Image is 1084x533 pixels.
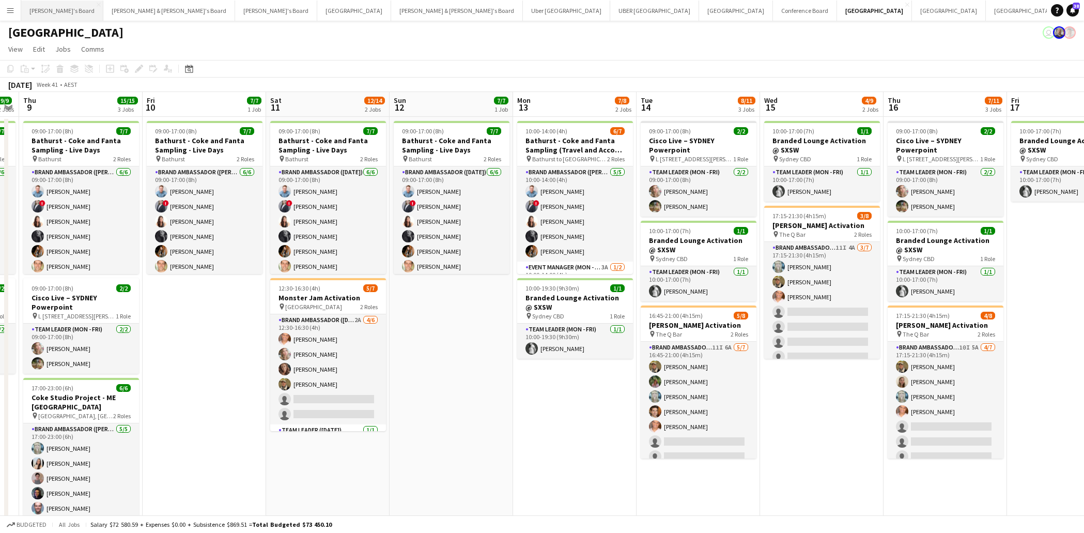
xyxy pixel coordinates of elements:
span: 16 [886,101,901,113]
span: Thu [23,96,36,105]
span: 10:00-17:00 (7h) [896,227,938,235]
span: 1/1 [857,127,872,135]
button: Uber [GEOGRAPHIC_DATA] [523,1,610,21]
app-job-card: 09:00-17:00 (8h)2/2Cisco Live – SYDNEY Powerpoint L [STREET_ADDRESS][PERSON_NAME] (Veritas Office... [888,121,1003,217]
span: ! [163,200,169,206]
app-card-role: Brand Ambassador ([PERSON_NAME])10I5A4/717:15-21:30 (4h15m)[PERSON_NAME][PERSON_NAME][PERSON_NAME... [888,342,1003,467]
span: 7/7 [247,97,261,104]
span: 2 Roles [978,330,995,338]
div: 3 Jobs [118,105,137,113]
app-job-card: 10:00-19:30 (9h30m)1/1Branded Lounge Activation @ SXSW Sydney CBD1 RoleTeam Leader (Mon - Fri)1/1... [517,278,633,359]
div: 09:00-17:00 (8h)7/7Bathurst - Coke and Fanta Sampling - Live Days Bathurst2 RolesBrand Ambassador... [394,121,509,274]
app-user-avatar: Neil Burton [1053,26,1065,39]
button: [GEOGRAPHIC_DATA] [912,1,986,21]
span: Fri [147,96,155,105]
span: ! [286,200,292,206]
span: 16:45-21:00 (4h15m) [649,312,703,319]
div: 2 Jobs [615,105,631,113]
span: 2 Roles [607,155,625,163]
span: Bathurst to [GEOGRAPHIC_DATA] [532,155,607,163]
span: Edit [33,44,45,54]
span: 09:00-17:00 (8h) [402,127,444,135]
span: Mon [517,96,531,105]
button: Conference Board [773,1,837,21]
span: 14 [639,101,653,113]
h3: Monster Jam Activation [270,293,386,302]
h3: Cisco Live – SYDNEY Powerpoint [23,293,139,312]
span: 2/2 [981,127,995,135]
span: L [STREET_ADDRESS][PERSON_NAME] (Veritas Offices) [656,155,733,163]
app-job-card: 09:00-17:00 (8h)2/2Cisco Live – SYDNEY Powerpoint L [STREET_ADDRESS][PERSON_NAME] (Veritas Office... [641,121,756,217]
a: Jobs [51,42,75,56]
div: 09:00-17:00 (8h)7/7Bathurst - Coke and Fanta Sampling - Live Days Bathurst2 RolesBrand Ambassador... [270,121,386,274]
span: Jobs [55,44,71,54]
span: 17:00-23:00 (6h) [32,384,73,392]
span: 3/8 [857,212,872,220]
span: Bathurst [38,155,61,163]
span: 09:00-17:00 (8h) [649,127,691,135]
div: 17:00-23:00 (6h)6/6Coke Studio Project - ME [GEOGRAPHIC_DATA] [GEOGRAPHIC_DATA], [GEOGRAPHIC_DATA... [23,378,139,531]
h3: Bathurst - Coke and Fanta Sampling - Live Days [270,136,386,155]
span: 38 [1073,3,1080,9]
span: 2 Roles [113,155,131,163]
div: AEST [64,81,78,88]
span: 1 Role [980,155,995,163]
span: 13 [516,101,531,113]
div: Salary $72 580.59 + Expenses $0.00 + Subsistence $869.51 = [90,521,332,528]
span: The Q Bar [903,330,929,338]
button: [PERSON_NAME]'s Board [235,1,317,21]
span: 09:00-17:00 (8h) [155,127,197,135]
app-card-role: Team Leader (Mon - Fri)2/209:00-17:00 (8h)[PERSON_NAME][PERSON_NAME] [888,166,1003,217]
app-card-role: Brand Ambassador ([PERSON_NAME])11I6A5/716:45-21:00 (4h15m)[PERSON_NAME][PERSON_NAME][PERSON_NAME... [641,342,756,467]
span: 1/1 [610,284,625,292]
h3: Bathurst - Coke and Fanta Sampling - Live Days [394,136,509,155]
app-card-role: Brand Ambassador ([PERSON_NAME])6/609:00-17:00 (8h)[PERSON_NAME]![PERSON_NAME][PERSON_NAME][PERSO... [23,166,139,277]
app-job-card: 09:00-17:00 (8h)7/7Bathurst - Coke and Fanta Sampling - Live Days Bathurst2 RolesBrand Ambassador... [147,121,262,274]
h3: Coke Studio Project - ME [GEOGRAPHIC_DATA] [23,393,139,412]
span: 2/2 [116,284,131,292]
span: 09:00-17:00 (8h) [32,127,73,135]
div: 10:00-17:00 (7h)1/1Branded Lounge Activation @ SXSW Sydney CBD1 RoleTeam Leader (Mon - Fri)1/110:... [641,221,756,301]
h3: Cisco Live – SYDNEY Powerpoint [641,136,756,155]
span: 7/7 [240,127,254,135]
app-card-role: Brand Ambassador ([PERSON_NAME])6/609:00-17:00 (8h)[PERSON_NAME]![PERSON_NAME][PERSON_NAME][PERSO... [147,166,262,277]
span: 7/11 [985,97,1002,104]
app-card-role: Team Leader (Mon - Fri)2/209:00-17:00 (8h)[PERSON_NAME][PERSON_NAME] [23,324,139,374]
app-job-card: 17:15-21:30 (4h15m)3/8[PERSON_NAME] Activation The Q Bar2 RolesBrand Ambassador ([PERSON_NAME])11... [764,206,880,359]
span: 1/1 [981,227,995,235]
span: 2 Roles [731,330,748,338]
span: 1 Role [610,312,625,320]
h3: Branded Lounge Activation @ SXSW [888,236,1003,254]
span: 7/7 [363,127,378,135]
span: 12/14 [364,97,385,104]
app-job-card: 09:00-17:00 (8h)2/2Cisco Live – SYDNEY Powerpoint L [STREET_ADDRESS][PERSON_NAME] (Veritas Office... [23,278,139,374]
span: 10 [145,101,155,113]
span: 2/2 [734,127,748,135]
div: 10:00-17:00 (7h)1/1Branded Lounge Activation @ SXSW Sydney CBD1 RoleTeam Leader (Mon - Fri)1/110:... [888,221,1003,301]
div: 3 Jobs [738,105,755,113]
span: 1 Role [980,255,995,263]
h3: [PERSON_NAME] Activation [764,221,880,230]
button: [GEOGRAPHIC_DATA] [699,1,773,21]
span: The Q Bar [779,231,806,238]
span: Sydney CBD [779,155,811,163]
button: [GEOGRAPHIC_DATA] [317,1,391,21]
span: Sydney CBD [903,255,935,263]
span: 6/7 [610,127,625,135]
span: Sydney CBD [656,255,688,263]
app-card-role: Team Leader (Mon - Fri)2/209:00-17:00 (8h)[PERSON_NAME][PERSON_NAME] [641,166,756,217]
span: Thu [888,96,901,105]
app-card-role: Brand Ambassador ([DATE])6/609:00-17:00 (8h)[PERSON_NAME]![PERSON_NAME][PERSON_NAME][PERSON_NAME]... [270,166,386,277]
app-job-card: 09:00-17:00 (8h)7/7Bathurst - Coke and Fanta Sampling - Live Days Bathurst2 RolesBrand Ambassador... [23,121,139,274]
span: ! [39,200,45,206]
span: Comms [81,44,104,54]
button: [PERSON_NAME] & [PERSON_NAME]'s Board [103,1,235,21]
span: 2 Roles [237,155,254,163]
app-card-role: Brand Ambassador ([PERSON_NAME])5/510:00-14:00 (4h)[PERSON_NAME]![PERSON_NAME][PERSON_NAME][PERSO... [517,166,633,262]
app-card-role: Event Manager (Mon - Fri)3A1/210:00-14:00 (4h) [517,262,633,312]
